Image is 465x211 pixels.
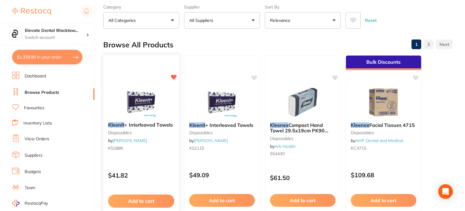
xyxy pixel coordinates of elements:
span: by [270,144,296,149]
a: View Orders [25,136,49,142]
img: Kleenex Facial Tissues 4715 [364,87,403,117]
button: $1,339.90 in your order [12,50,82,64]
small: disposables [351,130,416,135]
p: Switch account [25,35,86,41]
label: Category [103,4,179,10]
button: Add to cart [270,194,336,207]
p: $61.50 [270,174,336,181]
a: Team [25,185,35,191]
button: Add to cart [351,194,416,207]
p: $41.82 [108,172,174,179]
img: Elevate Dental Blacktown [9,28,22,40]
img: Kleenit+ Interleaved Towels [121,87,161,117]
span: by [108,138,147,143]
small: disposables [108,130,174,135]
em: Kleenex [351,122,369,128]
span: Facial Tissues 4715 [369,122,415,128]
img: Restocq Logo [12,8,51,15]
span: 654440 [270,151,285,156]
a: Inventory Lists [23,120,52,126]
b: Kleenit+ Interleaved Towels [108,122,174,128]
label: Sort By [265,4,341,10]
a: Restocq Logo [12,5,51,19]
button: Relevance [265,12,341,29]
a: [PERSON_NAME] [194,138,228,143]
a: Browse Products [25,90,59,96]
a: 1 [412,38,421,50]
a: Ark Health [275,144,296,149]
p: $109.68 [351,172,416,179]
span: KC4715 [351,145,366,151]
p: All Categories [108,17,138,23]
b: Kleenit+ Interleaved Towels [189,122,255,128]
p: $49.09 [189,172,255,179]
a: [PERSON_NAME] [113,138,147,143]
em: Kleenit [189,122,205,128]
span: RestocqPay [25,200,48,206]
small: disposables [270,136,336,141]
em: Kleenex [270,122,289,128]
img: RestocqPay [12,200,19,207]
span: K52886 [108,145,123,151]
span: Compact Hand Towel 29.5x19cm PK90 4440 [270,122,328,139]
button: All Suppliers [184,12,260,29]
a: Suppliers [25,152,43,158]
span: K52115 [189,145,204,151]
img: Kleenex Compact Hand Towel 29.5x19cm PK90 4440 [283,87,323,117]
h2: Browse All Products [103,41,173,49]
span: + Interleaved Towels [205,122,253,128]
button: All Categories [103,12,179,29]
p: Relevance [270,17,293,23]
span: by [351,138,403,143]
button: Reset [363,12,378,29]
a: Dashboard [25,73,46,79]
a: AHP Dental and Medical [355,138,403,143]
h4: Elevate Dental Blacktown [25,28,86,34]
a: RestocqPay [12,200,48,207]
label: Supplier [184,4,260,10]
div: Bulk Discounts [346,56,421,70]
b: Kleenex Facial Tissues 4715 [351,122,416,128]
p: All Suppliers [189,17,216,23]
img: Kleenit+ Interleaved Towels [202,87,242,117]
div: Open Intercom Messenger [438,184,453,199]
a: Budgets [25,169,41,175]
span: + Interleaved Towels [124,122,173,128]
a: Favourites [24,105,44,111]
button: Add to cart [189,194,255,207]
em: Kleenit [108,122,125,128]
button: Add to cart [108,195,174,208]
a: 2 [424,38,433,50]
span: by [189,138,228,143]
small: disposables [189,130,255,135]
b: Kleenex Compact Hand Towel 29.5x19cm PK90 4440 [270,122,336,134]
